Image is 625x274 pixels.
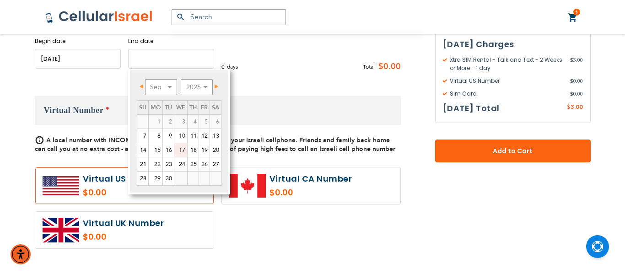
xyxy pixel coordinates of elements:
[443,77,570,85] span: Virtual US Number
[188,129,199,143] a: 11
[174,157,187,171] a: 24
[567,103,571,112] span: $
[35,136,395,153] span: A local number with INCOMING calls and sms, that comes to your Israeli cellphone. Friends and fam...
[570,77,583,85] span: 0.00
[128,37,214,45] label: End date
[11,244,31,264] div: Accessibility Menu
[210,115,221,129] span: 6
[149,115,162,129] span: 1
[174,115,187,129] td: minimum 5 days rental Or minimum 4 months on Long term plans
[215,84,218,89] span: Next
[575,9,578,16] span: 1
[210,129,221,143] a: 13
[570,56,573,64] span: $
[163,143,174,157] a: 16
[45,10,153,24] img: Cellular Israel
[128,49,214,69] input: MM/DD/YYYY
[199,115,210,129] td: minimum 5 days rental Or minimum 4 months on Long term plans
[137,129,148,143] a: 7
[163,115,174,129] span: 2
[570,90,583,98] span: 0.00
[44,106,104,115] span: Virtual Number
[570,90,573,98] span: $
[149,172,162,185] a: 29
[140,84,143,89] span: Prev
[199,143,210,157] a: 19
[137,172,148,185] a: 28
[187,115,199,129] td: minimum 5 days rental Or minimum 4 months on Long term plans
[188,143,199,157] a: 18
[375,60,401,74] span: $0.00
[149,157,162,171] a: 22
[210,143,221,157] a: 20
[199,157,210,171] a: 26
[145,79,177,95] select: Select month
[149,143,162,157] a: 15
[199,129,210,143] a: 12
[174,143,187,157] a: 17
[181,79,213,95] select: Select year
[148,115,162,129] td: minimum 5 days rental Or minimum 4 months on Long term plans
[570,77,573,85] span: $
[199,115,210,129] span: 5
[162,115,174,129] td: minimum 5 days rental Or minimum 4 months on Long term plans
[443,56,570,72] span: Xtra SIM Rental - Talk and Text - 2 Weeks or More - 1 day
[188,115,199,129] span: 4
[210,115,221,129] td: minimum 5 days rental Or minimum 4 months on Long term plans
[188,157,199,171] a: 25
[443,102,500,115] h3: [DATE] Total
[137,143,148,157] a: 14
[163,129,174,143] a: 9
[172,9,286,25] input: Search
[443,90,570,98] span: Sim Card
[138,81,149,92] a: Prev
[174,115,187,129] span: 3
[163,157,174,171] a: 23
[570,56,583,72] span: 3.00
[571,103,583,111] span: 3.00
[163,172,174,185] a: 30
[221,63,227,71] span: 0
[137,157,148,171] a: 21
[35,49,121,69] input: MM/DD/YYYY
[443,38,583,51] h3: [DATE] Charges
[568,12,578,23] a: 1
[210,157,221,171] a: 27
[363,63,375,71] span: Total
[209,81,220,92] a: Next
[227,63,238,71] span: days
[435,140,591,162] button: Add to Cart
[35,37,121,45] label: Begin date
[174,129,187,143] a: 10
[149,129,162,143] a: 8
[465,146,560,156] span: Add to Cart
